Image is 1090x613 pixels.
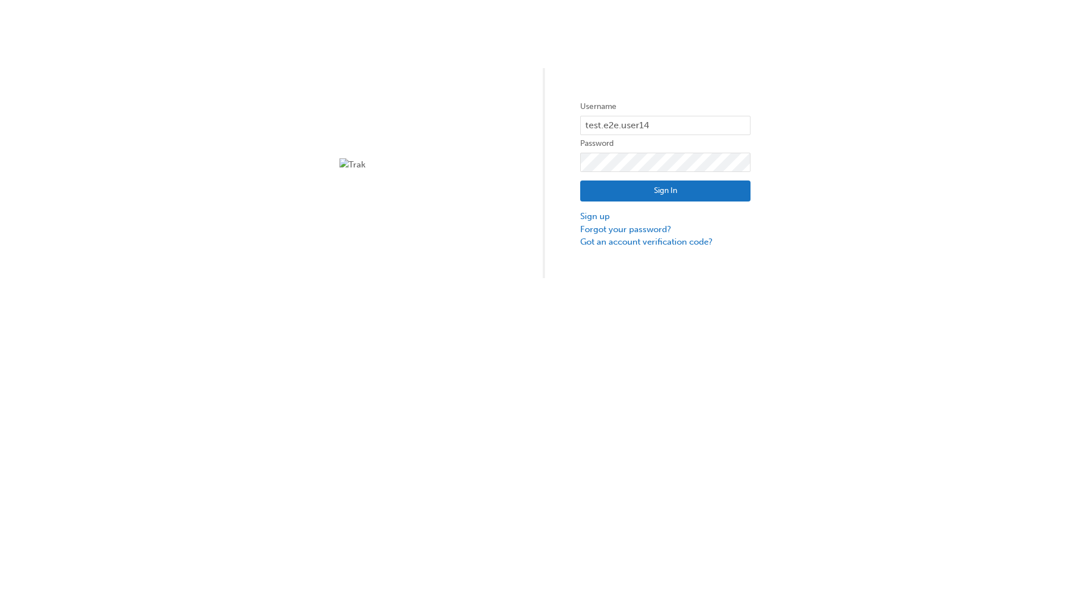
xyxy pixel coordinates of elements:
[580,210,751,223] a: Sign up
[580,223,751,236] a: Forgot your password?
[580,116,751,135] input: Username
[339,158,510,171] img: Trak
[580,180,751,202] button: Sign In
[580,236,751,249] a: Got an account verification code?
[580,100,751,114] label: Username
[580,137,751,150] label: Password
